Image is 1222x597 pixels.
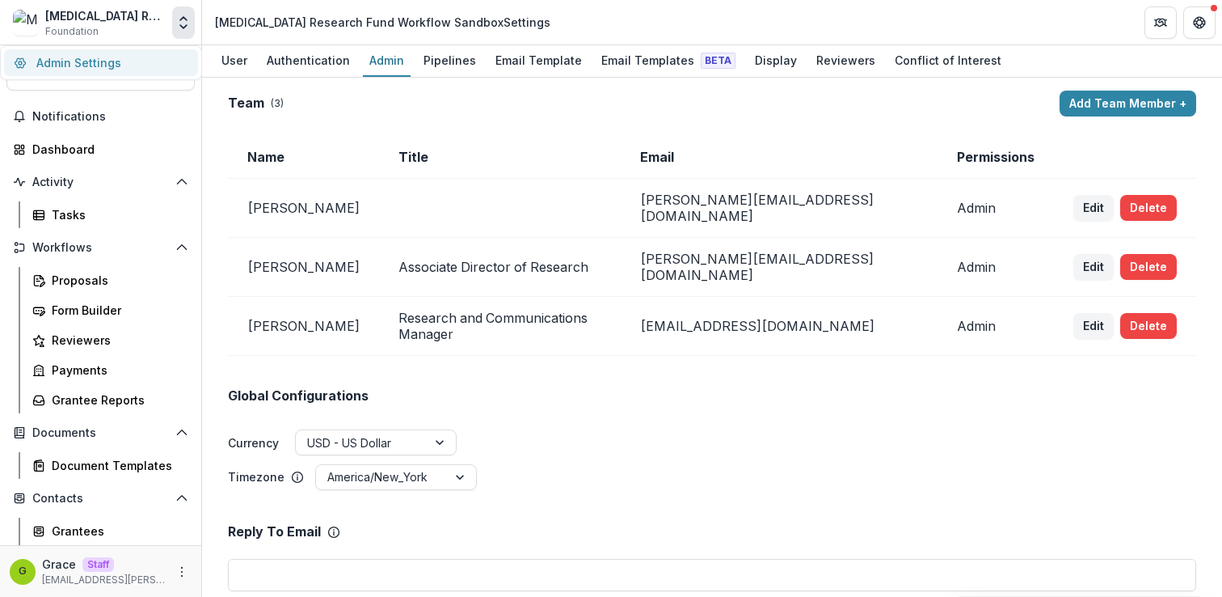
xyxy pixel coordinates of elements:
[595,49,742,72] div: Email Templates
[271,96,284,111] p: ( 3 )
[228,388,369,404] h2: Global Configurations
[42,556,76,573] p: Grace
[1120,195,1177,221] button: Delete
[82,557,114,572] p: Staff
[621,297,938,356] td: [EMAIL_ADDRESS][DOMAIN_NAME]
[6,420,195,446] button: Open Documents
[42,573,166,587] p: [EMAIL_ADDRESS][PERSON_NAME][DOMAIN_NAME]
[32,492,169,506] span: Contacts
[260,49,356,72] div: Authentication
[52,272,182,289] div: Proposals
[172,562,192,582] button: More
[52,302,182,319] div: Form Builder
[26,297,195,324] a: Form Builder
[45,7,166,24] div: [MEDICAL_DATA] Research Fund Workflow Sandbox
[228,238,379,297] td: [PERSON_NAME]
[379,238,621,297] td: Associate Director of Research
[621,179,938,238] td: [PERSON_NAME][EMAIL_ADDRESS][DOMAIN_NAME]
[938,297,1054,356] td: Admin
[938,179,1054,238] td: Admin
[417,49,482,72] div: Pipelines
[228,297,379,356] td: [PERSON_NAME]
[26,387,195,413] a: Grantee Reports
[215,14,550,31] div: [MEDICAL_DATA] Research Fund Workflow Sandbox Settings
[209,11,557,34] nav: breadcrumb
[1183,6,1216,39] button: Get Help
[888,45,1008,77] a: Conflict of Interest
[363,45,411,77] a: Admin
[888,49,1008,72] div: Conflict of Interest
[172,6,195,39] button: Open entity switcher
[26,357,195,383] a: Payments
[810,49,882,72] div: Reviewers
[32,110,188,124] span: Notifications
[621,238,938,297] td: [PERSON_NAME][EMAIL_ADDRESS][DOMAIN_NAME]
[26,518,195,544] a: Grantees
[52,392,182,409] div: Grantee Reports
[215,49,254,72] div: User
[52,206,182,223] div: Tasks
[228,136,379,179] td: Name
[701,53,735,69] span: Beta
[52,362,182,379] div: Payments
[26,327,195,354] a: Reviewers
[19,566,27,577] div: Grace
[228,434,279,451] label: Currency
[26,201,195,228] a: Tasks
[1144,6,1177,39] button: Partners
[379,297,621,356] td: Research and Communications Manager
[52,523,182,540] div: Grantees
[489,45,588,77] a: Email Template
[595,45,742,77] a: Email Templates Beta
[52,332,182,349] div: Reviewers
[938,136,1054,179] td: Permissions
[1120,254,1177,280] button: Delete
[32,176,169,189] span: Activity
[6,235,195,260] button: Open Workflows
[489,49,588,72] div: Email Template
[1120,313,1177,339] button: Delete
[363,49,411,72] div: Admin
[748,49,803,72] div: Display
[52,457,182,474] div: Document Templates
[215,45,254,77] a: User
[6,169,195,195] button: Open Activity
[1073,195,1114,221] button: Edit
[228,524,321,540] p: Reply To Email
[32,141,182,158] div: Dashboard
[6,485,195,511] button: Open Contacts
[6,136,195,163] a: Dashboard
[45,24,99,39] span: Foundation
[1073,313,1114,339] button: Edit
[1073,254,1114,280] button: Edit
[1060,91,1196,116] button: Add Team Member +
[379,136,621,179] td: Title
[417,45,482,77] a: Pipelines
[26,452,195,479] a: Document Templates
[32,426,169,440] span: Documents
[13,10,39,36] img: Misophonia Research Fund Workflow Sandbox
[260,45,356,77] a: Authentication
[6,104,195,129] button: Notifications
[621,136,938,179] td: Email
[810,45,882,77] a: Reviewers
[938,238,1054,297] td: Admin
[228,95,264,111] h2: Team
[748,45,803,77] a: Display
[32,241,169,255] span: Workflows
[228,179,379,238] td: [PERSON_NAME]
[228,468,284,485] p: Timezone
[26,267,195,294] a: Proposals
